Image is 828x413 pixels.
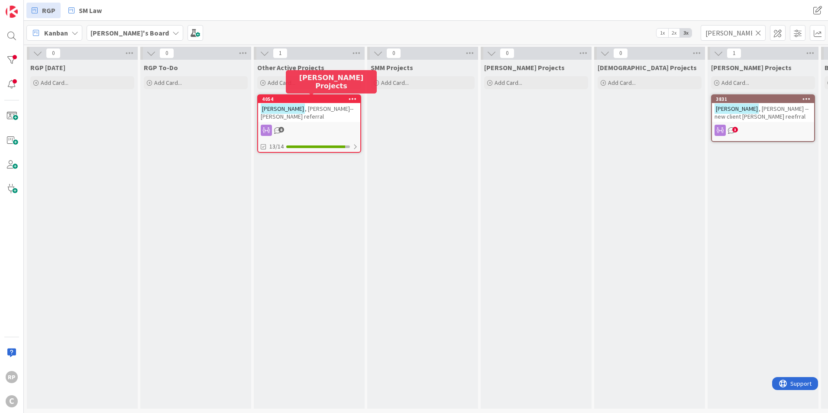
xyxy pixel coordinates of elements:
[732,127,738,132] span: 3
[41,79,68,87] span: Add Card...
[258,95,360,103] div: 4054
[91,29,169,37] b: [PERSON_NAME]'s Board
[268,79,295,87] span: Add Card...
[30,63,65,72] span: RGP Today
[261,103,305,113] mark: [PERSON_NAME]
[6,371,18,383] div: RP
[289,74,373,90] h5: [PERSON_NAME] Projects
[701,25,766,41] input: Quick Filter...
[712,95,814,122] div: 3831[PERSON_NAME], [PERSON_NAME] -- new client [PERSON_NAME] reefrral
[371,63,413,72] span: SMM Projects
[716,96,814,102] div: 3831
[598,63,697,72] span: Christian Projects
[144,63,178,72] span: RGP To-Do
[613,48,628,58] span: 0
[6,6,18,18] img: Visit kanbanzone.com
[711,63,792,72] span: Lee Projects
[484,63,565,72] span: Ryan Projects
[154,79,182,87] span: Add Card...
[79,5,102,16] span: SM Law
[715,105,809,120] span: , [PERSON_NAME] -- new client [PERSON_NAME] reefrral
[63,3,107,18] a: SM Law
[46,48,61,58] span: 0
[261,105,353,120] span: , [PERSON_NAME]--[PERSON_NAME] referral
[42,5,55,16] span: RGP
[381,79,409,87] span: Add Card...
[495,79,522,87] span: Add Card...
[721,79,749,87] span: Add Card...
[262,96,360,102] div: 4054
[657,29,668,37] span: 1x
[608,79,636,87] span: Add Card...
[668,29,680,37] span: 2x
[273,48,288,58] span: 1
[500,48,514,58] span: 0
[258,95,360,122] div: 4054[PERSON_NAME], [PERSON_NAME]--[PERSON_NAME] referral
[712,95,814,103] div: 3831
[727,48,741,58] span: 1
[44,28,68,38] span: Kanban
[257,63,324,72] span: Other Active Projects
[715,103,759,113] mark: [PERSON_NAME]
[278,127,284,132] span: 8
[26,3,61,18] a: RGP
[159,48,174,58] span: 0
[18,1,39,12] span: Support
[6,395,18,407] div: C
[680,29,692,37] span: 3x
[386,48,401,58] span: 0
[269,142,284,151] span: 13/14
